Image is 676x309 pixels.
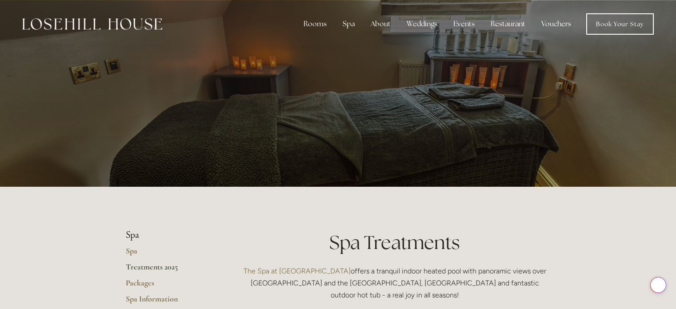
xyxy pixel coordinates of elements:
div: About [364,15,398,33]
h1: Spa Treatments [239,229,551,256]
div: Weddings [400,15,444,33]
a: Spa [126,246,211,262]
img: Losehill House [22,18,162,30]
a: Book Your Stay [586,13,654,35]
div: Spa [336,15,362,33]
a: Vouchers [534,15,578,33]
div: Restaurant [484,15,532,33]
li: Spa [126,229,211,241]
div: Rooms [296,15,334,33]
a: Treatments 2025 [126,262,211,278]
a: The Spa at [GEOGRAPHIC_DATA] [244,267,351,275]
p: offers a tranquil indoor heated pool with panoramic views over [GEOGRAPHIC_DATA] and the [GEOGRAP... [239,265,551,301]
a: Packages [126,278,211,294]
div: Events [446,15,482,33]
